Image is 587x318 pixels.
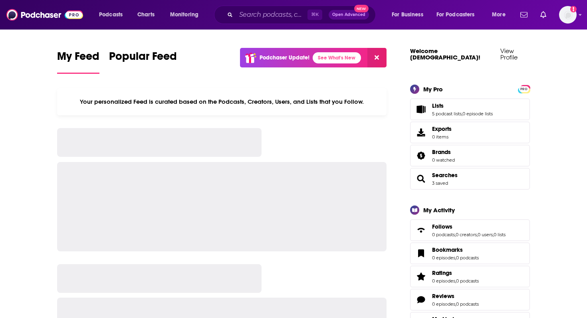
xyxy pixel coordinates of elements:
div: My Pro [423,85,443,93]
a: Show notifications dropdown [517,8,531,22]
span: My Feed [57,49,99,68]
a: 3 saved [432,180,448,186]
button: open menu [165,8,209,21]
span: , [493,232,494,237]
span: Exports [413,127,429,138]
a: 0 watched [432,157,455,163]
a: Follows [432,223,506,230]
span: For Podcasters [436,9,475,20]
a: 0 lists [494,232,506,237]
span: Follows [410,219,530,241]
a: Searches [413,173,429,184]
a: Lists [413,104,429,115]
div: Your personalized Feed is curated based on the Podcasts, Creators, Users, and Lists that you Follow. [57,88,387,115]
a: 0 creators [456,232,477,237]
a: 0 podcasts [456,278,479,284]
button: Show profile menu [559,6,577,24]
span: Exports [432,125,452,132]
button: Open AdvancedNew [329,10,369,20]
button: open menu [93,8,133,21]
a: Exports [410,122,530,143]
span: Open Advanced [332,13,365,17]
a: 0 episodes [432,255,455,261]
span: More [492,9,506,20]
a: 0 podcasts [432,232,455,237]
a: Popular Feed [109,49,177,74]
span: Ratings [410,266,530,287]
span: Lists [410,99,530,120]
p: Podchaser Update! [260,54,309,61]
a: Welcome [DEMOGRAPHIC_DATA]! [410,47,480,61]
button: open menu [431,8,486,21]
span: Logged in as chardin [559,6,577,24]
span: Popular Feed [109,49,177,68]
a: Show notifications dropdown [537,8,549,22]
a: 0 users [478,232,493,237]
a: See What's New [313,52,361,63]
img: User Profile [559,6,577,24]
input: Search podcasts, credits, & more... [236,8,307,21]
span: , [462,111,462,117]
span: Podcasts [99,9,123,20]
span: Lists [432,102,444,109]
span: Monitoring [170,9,198,20]
a: Lists [432,102,493,109]
span: ⌘ K [307,10,322,20]
a: Charts [132,8,159,21]
span: Charts [137,9,155,20]
a: 0 episode lists [462,111,493,117]
a: View Profile [500,47,518,61]
svg: Add a profile image [570,6,577,12]
a: 0 episodes [432,278,455,284]
a: 5 podcast lists [432,111,462,117]
span: Reviews [410,289,530,310]
span: New [354,5,369,12]
button: open menu [386,8,433,21]
a: Searches [432,172,458,179]
a: PRO [519,85,529,91]
span: , [477,232,478,237]
span: Brands [432,148,451,156]
span: For Business [392,9,423,20]
span: Bookmarks [410,243,530,264]
a: My Feed [57,49,99,74]
a: Follows [413,225,429,236]
span: , [455,232,456,237]
span: Searches [410,168,530,190]
span: Follows [432,223,452,230]
div: My Activity [423,206,455,214]
button: open menu [486,8,516,21]
span: Reviews [432,292,454,300]
a: 0 podcasts [456,255,479,261]
a: Reviews [432,292,479,300]
a: Bookmarks [432,246,479,253]
span: Brands [410,145,530,166]
a: Ratings [413,271,429,282]
a: Reviews [413,294,429,305]
div: Search podcasts, credits, & more... [222,6,383,24]
img: Podchaser - Follow, Share and Rate Podcasts [6,7,83,22]
span: Bookmarks [432,246,463,253]
a: Ratings [432,269,479,277]
a: 0 podcasts [456,301,479,307]
a: Bookmarks [413,248,429,259]
span: 0 items [432,134,452,140]
a: Brands [432,148,455,156]
a: 0 episodes [432,301,455,307]
a: Brands [413,150,429,161]
span: Ratings [432,269,452,277]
